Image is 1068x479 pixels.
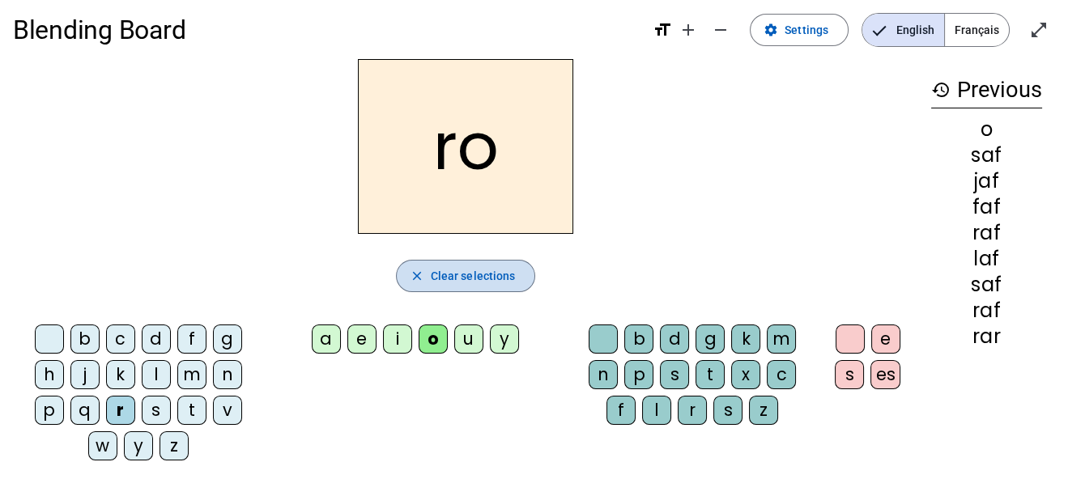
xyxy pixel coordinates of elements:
[672,14,704,46] button: Increase font size
[679,20,698,40] mat-icon: add
[606,396,636,425] div: f
[106,360,135,389] div: k
[731,324,760,354] div: k
[419,324,448,354] div: o
[931,327,1042,346] div: rar
[454,324,483,354] div: u
[106,324,135,354] div: c
[931,249,1042,269] div: laf
[142,396,171,425] div: s
[312,324,341,354] div: a
[785,20,828,40] span: Settings
[931,275,1042,295] div: saf
[1023,14,1055,46] button: Enter full screen
[383,324,412,354] div: i
[713,396,742,425] div: s
[862,13,1010,47] mat-button-toggle-group: Language selection
[731,360,760,389] div: x
[410,269,424,283] mat-icon: close
[13,4,640,56] h1: Blending Board
[767,324,796,354] div: m
[653,20,672,40] mat-icon: format_size
[931,301,1042,320] div: raf
[870,360,900,389] div: es
[213,396,242,425] div: v
[931,72,1042,108] h3: Previous
[945,14,1009,46] span: Français
[490,324,519,354] div: y
[624,324,653,354] div: b
[347,324,377,354] div: e
[70,396,100,425] div: q
[70,360,100,389] div: j
[678,396,707,425] div: r
[660,324,689,354] div: d
[35,396,64,425] div: p
[931,146,1042,165] div: saf
[142,324,171,354] div: d
[1029,20,1049,40] mat-icon: open_in_full
[35,360,64,389] div: h
[931,120,1042,139] div: o
[764,23,778,37] mat-icon: settings
[749,396,778,425] div: z
[213,324,242,354] div: g
[106,396,135,425] div: r
[396,260,536,292] button: Clear selections
[177,396,206,425] div: t
[750,14,849,46] button: Settings
[696,324,725,354] div: g
[177,324,206,354] div: f
[624,360,653,389] div: p
[931,197,1042,217] div: faf
[213,360,242,389] div: n
[931,223,1042,243] div: raf
[704,14,737,46] button: Decrease font size
[862,14,944,46] span: English
[660,360,689,389] div: s
[931,172,1042,191] div: jaf
[642,396,671,425] div: l
[124,431,153,460] div: y
[160,431,189,460] div: z
[931,80,951,100] mat-icon: history
[70,324,100,354] div: b
[835,360,864,389] div: s
[767,360,796,389] div: c
[358,59,573,234] h2: ro
[88,431,117,460] div: w
[871,324,900,354] div: e
[711,20,730,40] mat-icon: remove
[142,360,171,389] div: l
[589,360,618,389] div: n
[696,360,725,389] div: t
[177,360,206,389] div: m
[431,266,516,286] span: Clear selections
